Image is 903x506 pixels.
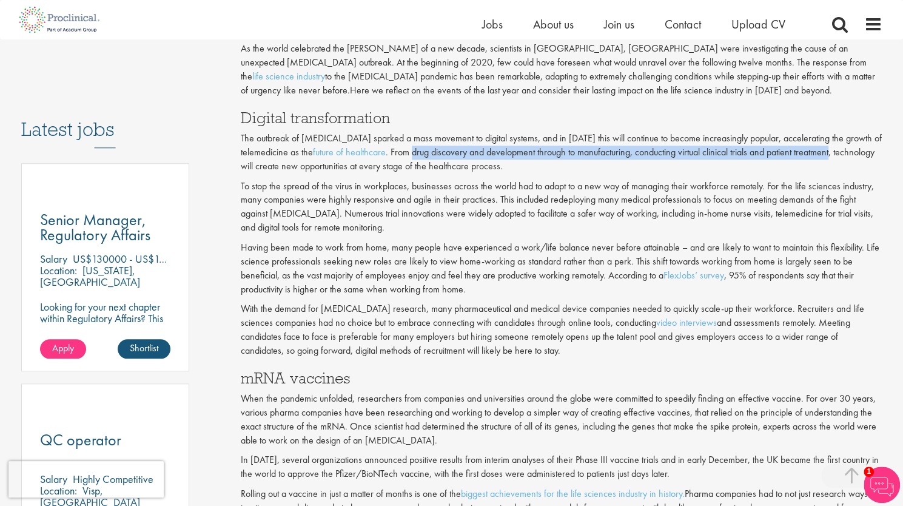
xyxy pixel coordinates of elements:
a: Upload CV [731,16,785,32]
p: Looking for your next chapter within Regulatory Affairs? This position leading projects and worki... [40,301,171,359]
a: life science industry [252,70,325,83]
a: Shortlist [118,339,170,359]
span: Here we reflect on the events of the last year and consider their lasting impact on the life scie... [350,84,832,96]
p: [US_STATE], [GEOGRAPHIC_DATA] [40,263,140,289]
p: To stop the spread of the virus in workplaces, businesses across the world had to adapt to a new ... [241,180,882,235]
span: Salary [40,252,67,266]
iframe: reCAPTCHA [8,461,164,498]
h3: Digital transformation [241,110,882,126]
a: future of healthcare [313,146,386,158]
h3: Latest jobs [21,89,190,148]
p: When the pandemic unfolded, researchers from companies and universities around the globe were com... [241,392,882,447]
span: 1 [864,467,874,477]
a: FlexJobs’ survey [663,269,724,282]
a: Senior Manager, Regulatory Affairs [40,212,171,243]
span: QC operator [40,430,121,450]
a: biggest achievements for the life sciences industry in history. [461,487,685,500]
p: Having been made to work from home, many people have experienced a work/life balance never before... [241,241,882,296]
a: Jobs [482,16,503,32]
p: US$130000 - US$145000 per annum [73,252,235,266]
a: Contact [665,16,701,32]
h3: mRNA vaccines [241,370,882,386]
span: Location: [40,263,77,277]
p: As the world celebrated the [PERSON_NAME] of a new decade, scientists in [GEOGRAPHIC_DATA], [GEOG... [241,42,882,97]
a: QC operator [40,433,171,448]
span: Senior Manager, Regulatory Affairs [40,209,150,245]
p: The outbreak of [MEDICAL_DATA] sparked a mass movement to digital systems, and in [DATE] this wil... [241,132,882,174]
a: About us [533,16,574,32]
p: In [DATE], several organizations announced positive results from interim analyses of their Phase ... [241,453,882,481]
a: video interviews [656,316,717,329]
img: Chatbot [864,467,900,503]
p: With the demand for [MEDICAL_DATA] research, many pharmaceutical and medical device companies nee... [241,302,882,357]
a: Apply [40,339,86,359]
span: ccording to a , 95% of respondents say that their productivity is higher or the same when working... [241,269,854,295]
span: Apply [52,342,74,354]
a: Join us [604,16,634,32]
